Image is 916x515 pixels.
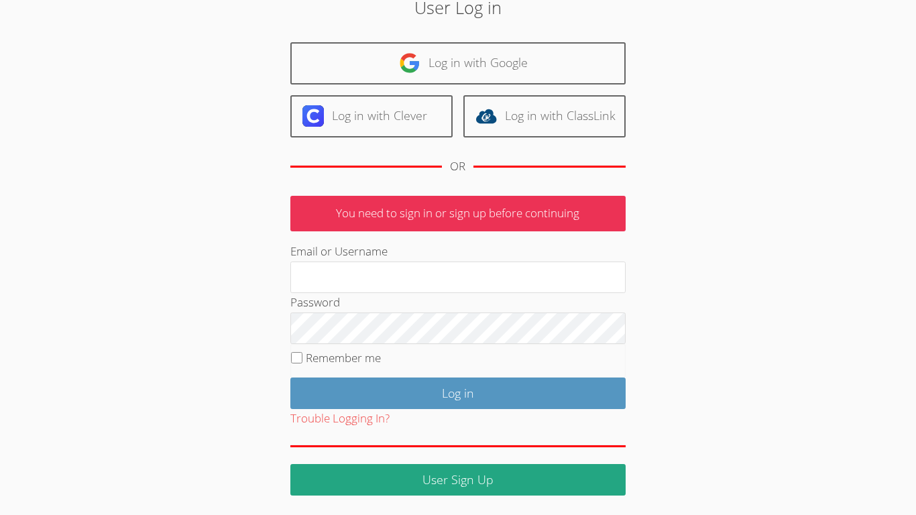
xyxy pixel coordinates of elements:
label: Email or Username [290,243,388,259]
img: classlink-logo-d6bb404cc1216ec64c9a2012d9dc4662098be43eaf13dc465df04b49fa7ab582.svg [475,105,497,127]
input: Log in [290,378,626,409]
button: Trouble Logging In? [290,409,390,428]
img: clever-logo-6eab21bc6e7a338710f1a6ff85c0baf02591cd810cc4098c63d3a4b26e2feb20.svg [302,105,324,127]
label: Remember me [306,350,381,365]
a: User Sign Up [290,464,626,496]
a: Log in with Clever [290,95,453,137]
a: Log in with Google [290,42,626,84]
label: Password [290,294,340,310]
div: OR [450,157,465,176]
p: You need to sign in or sign up before continuing [290,196,626,231]
img: google-logo-50288ca7cdecda66e5e0955fdab243c47b7ad437acaf1139b6f446037453330a.svg [399,52,420,74]
a: Log in with ClassLink [463,95,626,137]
